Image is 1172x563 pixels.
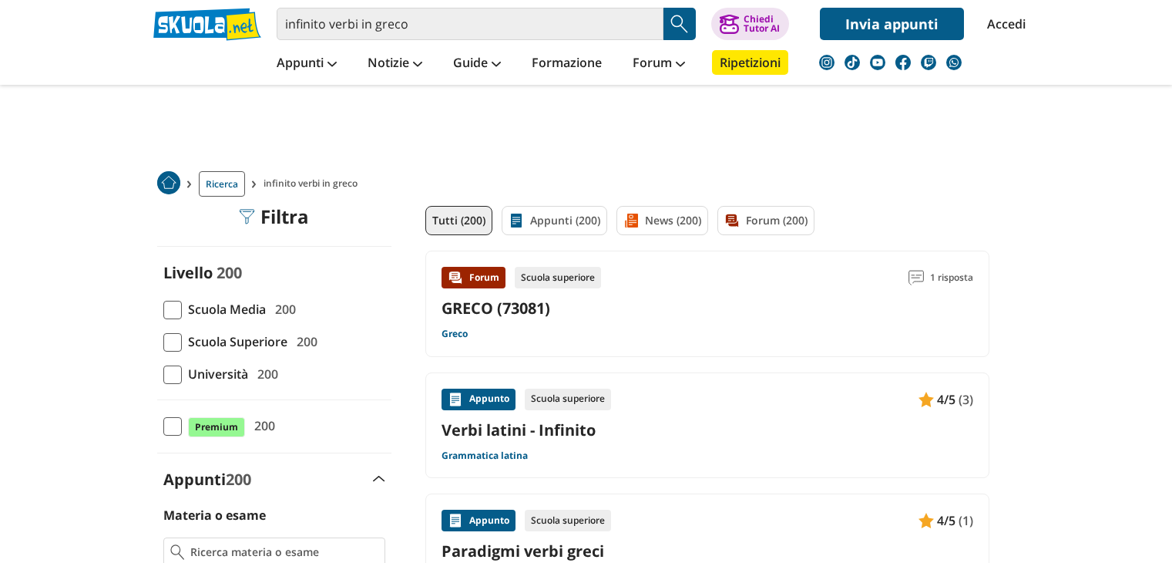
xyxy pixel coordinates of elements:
[157,171,180,194] img: Home
[629,50,689,78] a: Forum
[712,50,788,75] a: Ripetizioni
[290,332,317,352] span: 200
[515,267,601,288] div: Scuola superiore
[277,8,663,40] input: Cerca appunti, riassunti o versioni
[442,267,505,288] div: Forum
[163,262,213,283] label: Livello
[199,171,245,197] a: Ricerca
[509,213,524,228] img: Appunti filtro contenuto
[448,270,463,285] img: Forum contenuto
[895,55,911,70] img: facebook
[959,389,973,410] span: (3)
[182,299,266,319] span: Scuola Media
[525,389,611,410] div: Scuola superiore
[251,364,278,384] span: 200
[744,15,780,33] div: Chiedi Tutor AI
[525,510,611,531] div: Scuola superiore
[845,55,860,70] img: tiktok
[442,450,528,462] a: Grammatica latina
[908,270,924,285] img: Commenti lettura
[918,392,934,407] img: Appunti contenuto
[364,50,426,78] a: Notizie
[528,50,606,78] a: Formazione
[448,392,463,407] img: Appunti contenuto
[663,8,696,40] button: Search Button
[163,507,266,524] label: Materia o esame
[668,12,691,35] img: Cerca appunti, riassunti o versioni
[918,513,934,528] img: Appunti contenuto
[921,55,936,70] img: twitch
[442,510,515,531] div: Appunto
[188,417,245,437] span: Premium
[190,544,378,560] input: Ricerca materia o esame
[425,206,492,235] a: Tutti (200)
[163,469,251,490] label: Appunti
[442,328,468,340] a: Greco
[182,364,248,384] span: Università
[170,544,185,560] img: Ricerca materia o esame
[820,8,964,40] a: Invia appunti
[711,8,789,40] button: ChiediTutor AI
[987,8,1019,40] a: Accedi
[448,513,463,528] img: Appunti contenuto
[819,55,835,70] img: instagram
[269,299,296,319] span: 200
[937,389,955,410] span: 4/5
[442,298,550,319] a: GRECO (73081)
[373,476,385,482] img: Apri e chiudi sezione
[449,50,505,78] a: Guide
[930,267,973,288] span: 1 risposta
[870,55,885,70] img: youtube
[616,206,708,235] a: News (200)
[264,171,364,197] span: infinito verbi in greco
[623,213,639,228] img: News filtro contenuto
[442,420,973,440] a: Verbi latini - Infinito
[717,206,814,235] a: Forum (200)
[239,209,254,224] img: Filtra filtri mobile
[442,541,973,561] a: Paradigmi verbi greci
[226,469,251,490] span: 200
[724,213,740,228] img: Forum filtro contenuto
[502,206,607,235] a: Appunti (200)
[248,416,275,436] span: 200
[239,206,309,228] div: Filtra
[182,332,287,352] span: Scuola Superiore
[946,55,962,70] img: WhatsApp
[273,50,341,78] a: Appunti
[937,511,955,531] span: 4/5
[157,171,180,197] a: Home
[217,262,242,283] span: 200
[959,511,973,531] span: (1)
[442,389,515,410] div: Appunto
